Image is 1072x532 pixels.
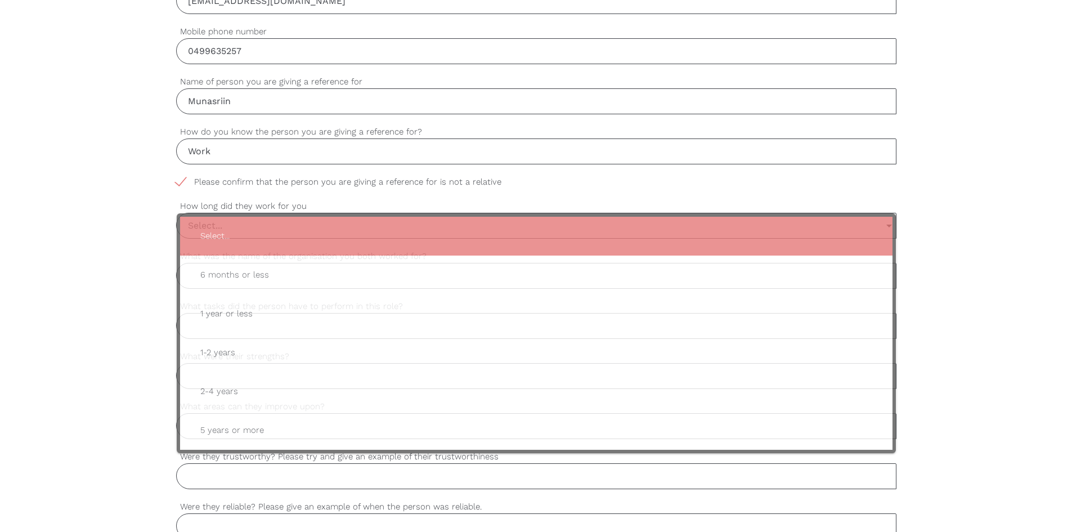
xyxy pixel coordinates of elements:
[191,339,881,366] span: 1-2 years
[191,378,881,405] span: 2-4 years
[191,261,881,289] span: 6 months or less
[176,400,896,413] label: What areas can they improve upon?
[191,417,881,444] span: 5 years or more
[176,350,896,363] label: What were their strengths?
[191,300,881,328] span: 1 year or less
[191,222,881,250] span: Select...
[176,250,896,263] label: What was the name of the organisation you both worked for?
[176,25,896,38] label: Mobile phone number
[176,300,896,313] label: What tasks did the person have to perform in this role?
[176,126,896,138] label: How do you know the person you are giving a reference for?
[176,500,896,513] label: Were they reliable? Please give an example of when the person was reliable.
[176,176,523,189] span: Please confirm that the person you are giving a reference for is not a relative
[176,450,896,463] label: Were they trustworthy? Please try and give an example of their trustworthiness
[176,75,896,88] label: Name of person you are giving a reference for
[176,200,896,213] label: How long did they work for you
